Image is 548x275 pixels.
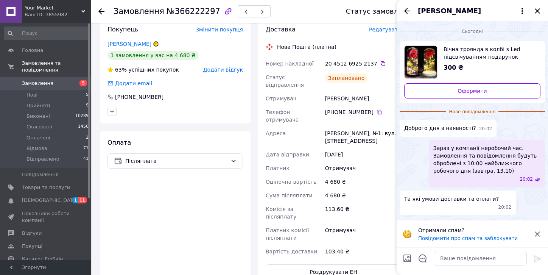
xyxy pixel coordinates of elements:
div: Додати email [107,80,153,87]
span: 300 ₴ [444,64,464,71]
span: Дата відправки [266,152,309,158]
span: [DEMOGRAPHIC_DATA] [22,197,78,204]
div: 4 680 ₴ [324,175,403,189]
span: Вічна троянда в колбі з Led підсвічуванням подарунок нічник квітка троянди під ковпаком [444,45,534,61]
div: Повернутися назад [98,8,104,15]
span: №366222297 [167,7,220,16]
div: [PERSON_NAME], №1: вул. [STREET_ADDRESS] [324,127,403,148]
span: 2 [86,134,89,141]
span: Платник [266,165,290,171]
a: Оформити [404,83,540,98]
span: Оплата [107,139,131,146]
button: [PERSON_NAME] [418,6,527,16]
span: [PERSON_NAME] [418,6,481,16]
span: 20:02 12.10.2025 [520,176,533,183]
span: Каталог ProSale [22,256,63,262]
span: 20:02 12.10.2025 [498,204,512,211]
span: Сьогодні [459,28,486,35]
span: Отримувач [266,95,296,102]
span: Покупці [22,243,42,250]
div: [PHONE_NUMBER] [325,108,401,116]
span: Скасовані [26,123,52,130]
div: 4 680 ₴ [324,189,403,202]
button: Закрити [533,6,542,16]
span: 11 [78,197,87,203]
img: 6506070418_w640_h640_vechnaya-roza-v.jpg [405,46,437,78]
span: Післяплата [125,157,227,165]
div: 20 4512 6925 2137 [325,60,401,67]
span: Прийняті [26,102,50,109]
span: 20:02 12.10.2025 [479,126,492,132]
button: Повідомити про спам та заблокувати [418,236,518,241]
span: 1450 [78,123,89,130]
span: Замовлення та повідомлення [22,60,91,73]
span: Комісія за післяплату [266,206,296,220]
span: Показники роботи компанії [22,210,70,224]
span: Відправлено [26,156,59,162]
span: Додати відгук [203,67,243,73]
span: Your Market [25,5,81,11]
div: [PERSON_NAME] [324,92,403,105]
span: Нове повідомлення [446,109,499,115]
span: 10285 [75,113,89,120]
span: 71 [83,145,89,152]
span: Сума післяплати [266,192,313,198]
p: Отримали спам? [418,227,528,234]
div: 1 замовлення у вас на 4 680 ₴ [107,51,199,60]
span: Телефон отримувача [266,109,299,123]
span: Виконані [26,113,50,120]
span: 1 [72,197,78,203]
div: Отримувач [324,223,403,245]
span: Оплачені [26,134,50,141]
button: Відкрити шаблони відповідей [418,253,428,263]
span: Відмова [26,145,47,152]
a: Переглянути товар [404,45,540,79]
span: Нові [26,92,37,98]
span: Вартість доставки [266,248,317,255]
div: Додати email [114,80,153,87]
span: Покупець [107,26,139,33]
div: Ваш ID: 3855982 [25,11,91,18]
span: Товари та послуги [22,184,70,191]
span: Замовлення [114,7,164,16]
input: Пошук [4,27,89,40]
span: Номер накладної [266,61,314,67]
span: 5 [79,80,87,86]
div: 103.40 ₴ [324,245,403,258]
a: [PERSON_NAME] [107,41,151,47]
span: 9 [86,102,89,109]
span: Головна [22,47,43,54]
span: Відгуки [22,230,42,237]
span: Статус відправлення [266,74,304,88]
div: 113.60 ₴ [324,202,403,223]
div: Нова Пошта (платна) [275,43,338,51]
div: Отримувач [324,161,403,175]
span: 63% [115,67,127,73]
span: Замовлення [22,80,53,87]
span: Платник комісії післяплати [266,227,309,241]
span: 41 [83,156,89,162]
span: Доставка [266,26,296,33]
span: Та які умови доставки та оплати? [404,195,499,203]
div: успішних покупок [107,66,179,73]
span: Зараз у компанії неробочий час. Замовлення та повідомлення будуть оброблені з 10:00 найближчого р... [433,144,540,175]
span: Оціночна вартість [266,179,316,185]
div: Статус замовлення [346,8,416,15]
span: 5 [86,92,89,98]
div: [DATE] [324,148,403,161]
span: Повідомлення [22,171,59,178]
div: 12.10.2025 [400,27,545,35]
span: Доброго дня в наявності? [404,124,476,132]
span: Адреса [266,130,286,136]
img: :face_with_monocle: [403,230,412,239]
span: Редагувати [369,27,401,33]
span: Змінити покупця [196,27,243,33]
div: [PHONE_NUMBER] [114,93,164,101]
div: Заплановано [325,73,368,83]
button: Назад [403,6,412,16]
